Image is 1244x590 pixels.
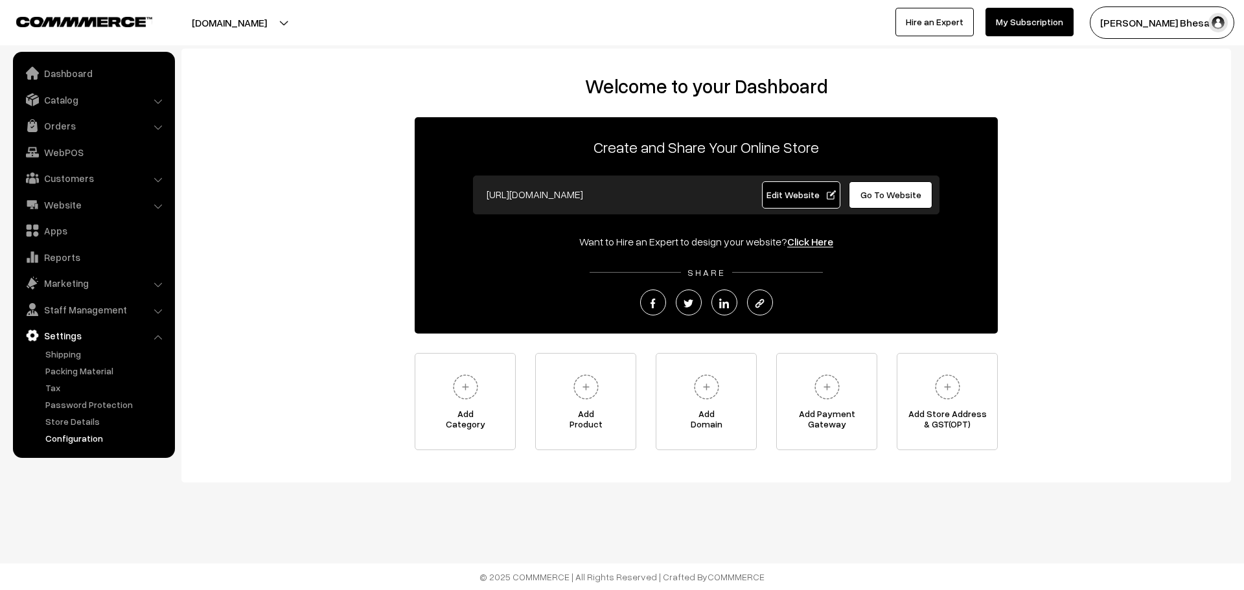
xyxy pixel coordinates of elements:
a: Add PaymentGateway [776,353,877,450]
a: Configuration [42,431,170,445]
a: Edit Website [762,181,841,209]
span: Go To Website [860,189,921,200]
h2: Welcome to your Dashboard [194,74,1218,98]
span: Add Payment Gateway [777,409,877,435]
div: Want to Hire an Expert to design your website? [415,234,998,249]
p: Create and Share Your Online Store [415,135,998,159]
a: AddProduct [535,353,636,450]
a: Reports [16,245,170,269]
button: [PERSON_NAME] Bhesani… [1090,6,1234,39]
a: My Subscription [985,8,1074,36]
span: Add Domain [656,409,756,435]
img: user [1208,13,1228,32]
a: Packing Material [42,364,170,378]
a: Staff Management [16,298,170,321]
img: plus.svg [809,369,845,405]
span: Add Category [415,409,515,435]
span: SHARE [681,267,732,278]
span: Edit Website [766,189,836,200]
img: plus.svg [689,369,724,405]
a: Tax [42,381,170,394]
a: Add Store Address& GST(OPT) [897,353,998,450]
img: plus.svg [448,369,483,405]
a: AddCategory [415,353,516,450]
a: COMMMERCE [708,571,765,582]
a: Go To Website [849,181,932,209]
a: Customers [16,166,170,190]
span: Add Store Address & GST(OPT) [897,409,997,435]
img: COMMMERCE [16,17,152,27]
a: Orders [16,114,170,137]
a: Catalog [16,88,170,111]
span: Add Product [536,409,636,435]
a: Click Here [787,235,833,248]
a: COMMMERCE [16,13,130,28]
a: Dashboard [16,62,170,85]
a: Password Protection [42,398,170,411]
a: Store Details [42,414,170,428]
a: Marketing [16,271,170,295]
img: plus.svg [568,369,604,405]
button: [DOMAIN_NAME] [146,6,312,39]
a: WebPOS [16,141,170,164]
a: Website [16,193,170,216]
img: plus.svg [930,369,965,405]
a: Apps [16,219,170,242]
a: Hire an Expert [895,8,974,36]
a: Settings [16,324,170,347]
a: AddDomain [656,353,757,450]
a: Shipping [42,347,170,361]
